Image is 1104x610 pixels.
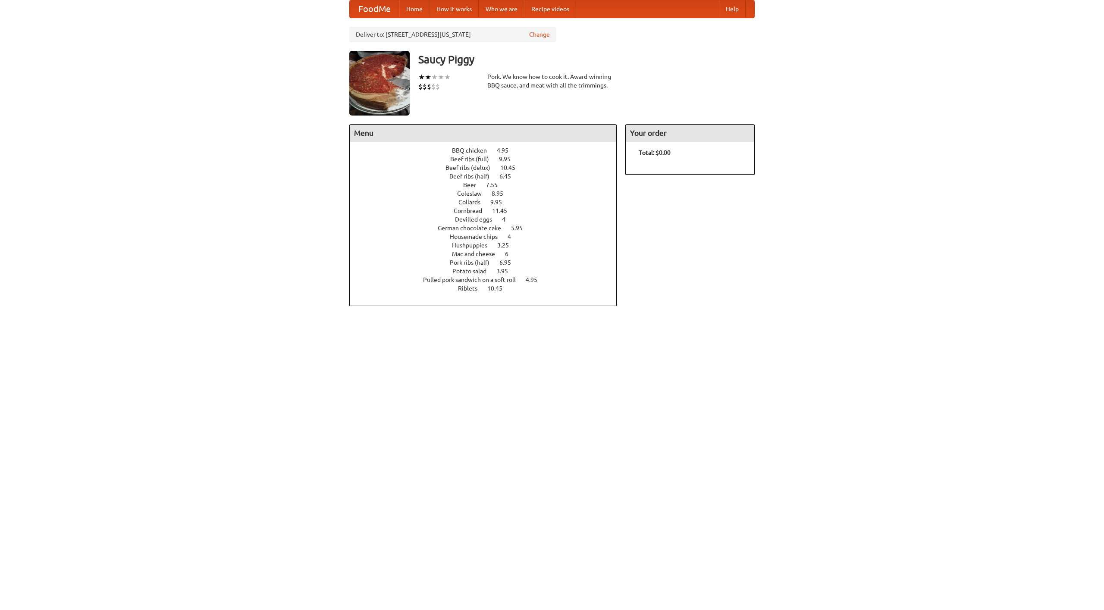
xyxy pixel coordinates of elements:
span: Beef ribs (half) [449,173,498,180]
span: Riblets [458,285,486,292]
li: ★ [431,72,438,82]
li: ★ [438,72,444,82]
span: 5.95 [511,225,531,231]
div: Deliver to: [STREET_ADDRESS][US_STATE] [349,27,556,42]
span: Collards [458,199,489,206]
a: FoodMe [350,0,399,18]
a: Recipe videos [524,0,576,18]
a: Mac and cheese 6 [452,250,524,257]
a: Riblets 10.45 [458,285,518,292]
span: 10.45 [487,285,511,292]
span: Beef ribs (delux) [445,164,499,171]
a: Collards 9.95 [458,199,518,206]
span: 11.45 [492,207,516,214]
span: 4.95 [526,276,546,283]
a: Home [399,0,430,18]
span: 3.95 [496,268,517,275]
span: 9.95 [499,156,519,163]
span: Hushpuppies [452,242,496,249]
span: Potato salad [452,268,495,275]
li: $ [423,82,427,91]
span: Housemade chips [450,233,506,240]
span: 6.45 [499,173,520,180]
a: Pulled pork sandwich on a soft roll 4.95 [423,276,553,283]
span: Beer [463,181,485,188]
span: 4 [502,216,514,223]
span: 4 [508,233,520,240]
span: German chocolate cake [438,225,510,231]
span: 10.45 [500,164,524,171]
a: Potato salad 3.95 [452,268,524,275]
span: Cornbread [454,207,491,214]
h4: Menu [350,125,616,142]
li: ★ [425,72,431,82]
span: 9.95 [490,199,511,206]
a: Cornbread 11.45 [454,207,523,214]
span: 3.25 [497,242,517,249]
a: Hushpuppies 3.25 [452,242,525,249]
span: 4.95 [497,147,517,154]
span: 6.95 [499,259,520,266]
a: BBQ chicken 4.95 [452,147,524,154]
a: Coleslaw 8.95 [457,190,519,197]
span: Pulled pork sandwich on a soft roll [423,276,524,283]
li: ★ [444,72,451,82]
a: Beef ribs (full) 9.95 [450,156,527,163]
a: Change [529,30,550,39]
span: Mac and cheese [452,250,504,257]
a: Pork ribs (half) 6.95 [450,259,527,266]
span: 7.55 [486,181,506,188]
li: ★ [418,72,425,82]
img: angular.jpg [349,51,410,116]
a: Who we are [479,0,524,18]
a: Help [719,0,746,18]
span: Devilled eggs [455,216,501,223]
a: German chocolate cake 5.95 [438,225,539,231]
span: Coleslaw [457,190,490,197]
a: Beef ribs (delux) 10.45 [445,164,531,171]
span: Pork ribs (half) [450,259,498,266]
span: 6 [505,250,517,257]
h4: Your order [626,125,754,142]
a: How it works [430,0,479,18]
a: Beef ribs (half) 6.45 [449,173,527,180]
span: Beef ribs (full) [450,156,498,163]
a: Beer 7.55 [463,181,514,188]
h3: Saucy Piggy [418,51,755,68]
li: $ [431,82,436,91]
a: Housemade chips 4 [450,233,527,240]
li: $ [427,82,431,91]
b: Total: $0.00 [639,149,671,156]
a: Devilled eggs 4 [455,216,521,223]
div: Pork. We know how to cook it. Award-winning BBQ sauce, and meat with all the trimmings. [487,72,617,90]
span: 8.95 [492,190,512,197]
span: BBQ chicken [452,147,496,154]
li: $ [418,82,423,91]
li: $ [436,82,440,91]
